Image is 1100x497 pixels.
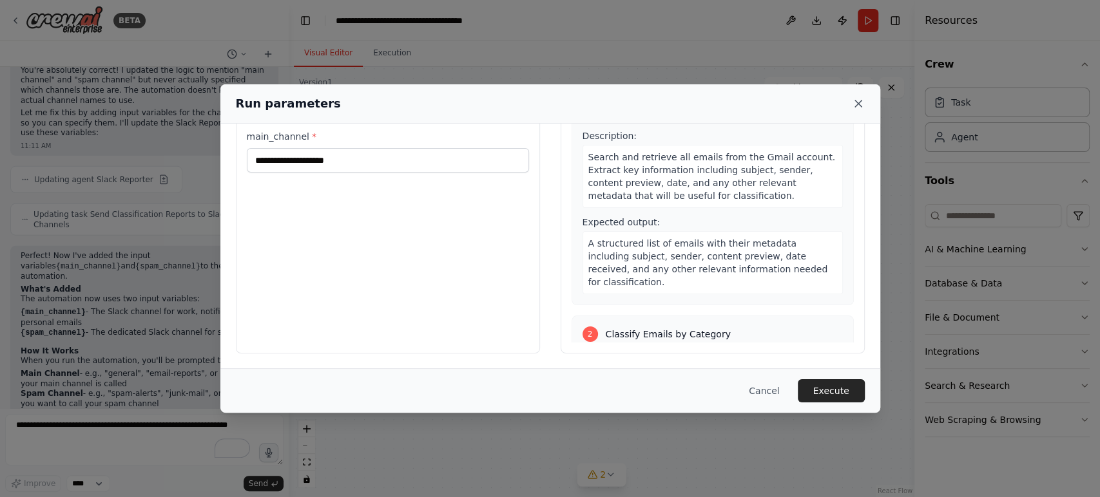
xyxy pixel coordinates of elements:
span: Classify Emails by Category [606,328,731,341]
button: Cancel [738,379,789,402]
div: 2 [583,326,598,342]
span: A structured list of emails with their metadata including subject, sender, content preview, date ... [588,238,828,287]
span: Description: [583,131,637,141]
button: Execute [798,379,865,402]
label: main_channel [247,130,529,143]
span: Search and retrieve all emails from the Gmail account. Extract key information including subject,... [588,152,836,201]
h2: Run parameters [236,95,341,113]
span: Expected output: [583,217,661,227]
